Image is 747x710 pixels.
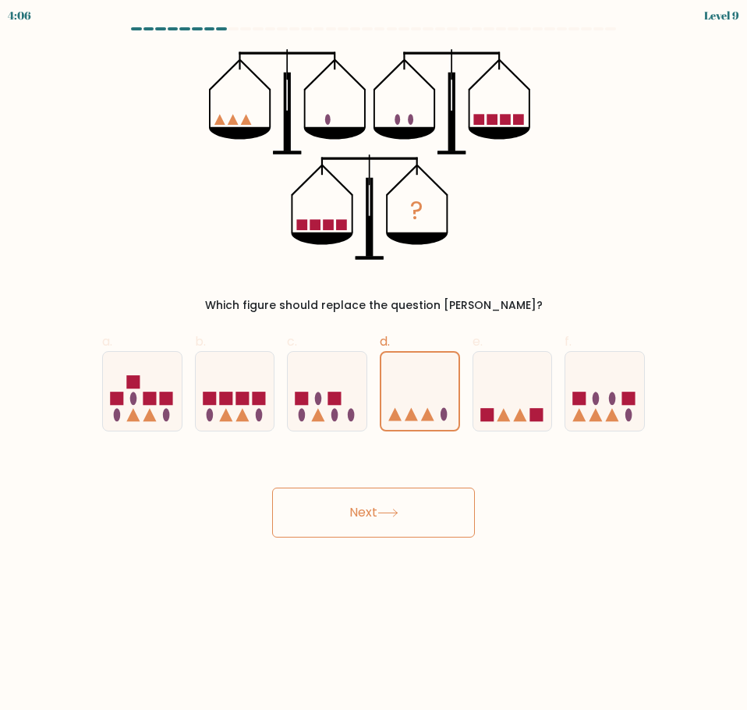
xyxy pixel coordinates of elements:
div: 4:06 [8,7,31,23]
span: f. [565,332,572,350]
button: Next [272,488,475,538]
div: Which figure should replace the question [PERSON_NAME]? [112,297,635,314]
tspan: ? [410,193,423,228]
span: c. [287,332,297,350]
span: d. [380,332,390,350]
span: a. [102,332,112,350]
div: Level 9 [704,7,739,23]
span: b. [195,332,206,350]
span: e. [473,332,483,350]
